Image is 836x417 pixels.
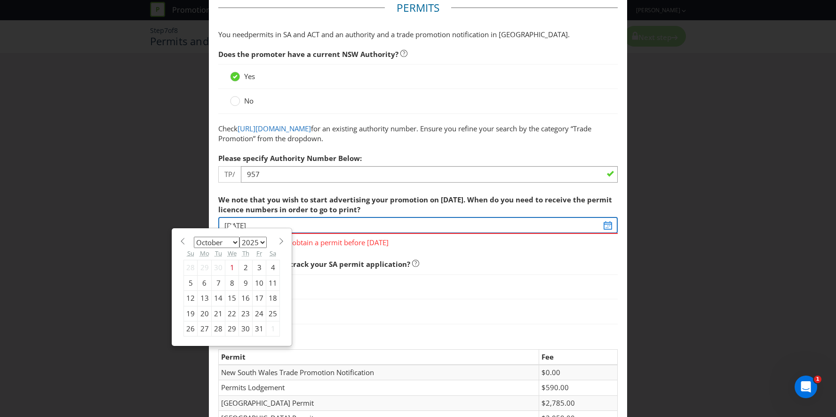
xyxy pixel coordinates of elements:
a: [URL][DOMAIN_NAME] [238,124,311,133]
div: 12 [184,291,198,306]
td: $590.00 [539,380,617,395]
div: 6 [198,275,212,290]
span: Please specify Authority Number Below: [218,153,362,163]
td: Permit [219,349,539,365]
div: 25 [266,306,280,321]
abbr: Thursday [242,249,249,257]
div: 8 [225,275,239,290]
div: 24 [253,306,266,321]
div: 3 [253,260,266,275]
input: DD/MM/YY [218,217,618,233]
td: [GEOGRAPHIC_DATA] Permit [219,395,539,410]
div: 4 [266,260,280,275]
div: 22 [225,306,239,321]
span: You will not be able to obtain a permit before [DATE] [218,234,618,248]
span: for an existing authority number. Ensure you refine your search by the category “Trade Promotion”... [218,124,591,143]
td: $0.00 [539,365,617,380]
iframe: Intercom live chat [795,376,817,398]
div: 7 [212,275,225,290]
span: . [568,30,570,39]
div: 30 [239,321,253,337]
abbr: Saturday [270,249,276,257]
div: 18 [266,291,280,306]
span: Does the promoter have a current NSW Authority? [218,49,398,59]
td: $2,785.00 [539,395,617,410]
td: New South Wales Trade Promotion Notification [219,365,539,380]
div: 17 [253,291,266,306]
div: 20 [198,306,212,321]
span: No [244,96,254,105]
div: 28 [184,260,198,275]
div: 1 [225,260,239,275]
span: 1 [814,376,821,383]
span: permits in SA and ACT and an authority and a trade promotion notification in [GEOGRAPHIC_DATA] [248,30,568,39]
div: 14 [212,291,225,306]
span: We note that you wish to start advertising your promotion on [DATE]. When do you need to receive ... [218,195,612,214]
div: 15 [225,291,239,306]
p: Permit fees: [218,334,618,344]
div: 1 [266,321,280,337]
td: Permits Lodgement [219,380,539,395]
div: 27 [198,321,212,337]
div: 19 [184,306,198,321]
div: 31 [253,321,266,337]
div: 11 [266,275,280,290]
div: 2 [239,260,253,275]
span: You need [218,30,248,39]
span: TP/ [218,166,241,183]
abbr: Monday [200,249,209,257]
div: 9 [239,275,253,290]
div: 10 [253,275,266,290]
div: 26 [184,321,198,337]
abbr: Sunday [187,249,194,257]
abbr: Friday [256,249,262,257]
div: 5 [184,275,198,290]
div: 16 [239,291,253,306]
abbr: Tuesday [215,249,222,257]
div: 28 [212,321,225,337]
div: 30 [212,260,225,275]
div: 21 [212,306,225,321]
span: Yes [244,72,255,81]
span: Check [218,124,238,133]
div: 23 [239,306,253,321]
td: Fee [539,349,617,365]
div: 29 [225,321,239,337]
span: Do you want to fast track your SA permit application? [218,259,410,269]
div: 13 [198,291,212,306]
abbr: Wednesday [228,249,237,257]
div: 29 [198,260,212,275]
legend: Permits [385,0,451,16]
